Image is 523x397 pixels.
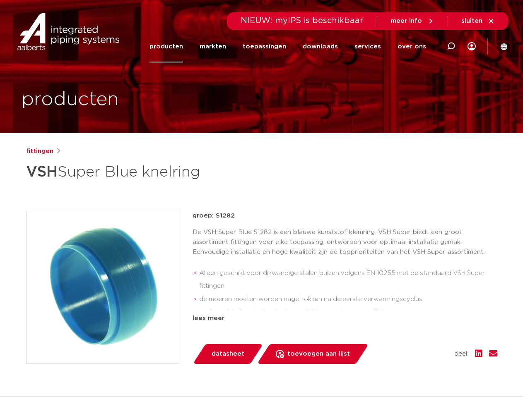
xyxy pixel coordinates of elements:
[199,306,497,319] li: snelle verbindingstechnologie waarbij her-montage mogelijk is
[26,165,58,179] strong: VSH
[193,227,497,257] p: De VSH Super Blue S1282 is een blauwe kunststof klemring. VSH Super biedt een groot assortiment f...
[26,146,53,156] a: fittingen
[454,349,468,359] span: deel:
[390,18,422,24] span: meer info
[200,31,226,62] a: markten
[241,17,364,25] span: NIEUW: myIPS is beschikbaar
[461,18,482,24] span: sluiten
[390,17,434,25] a: meer info
[243,31,286,62] a: toepassingen
[461,17,495,25] a: sluiten
[354,31,381,62] a: services
[193,211,497,221] p: groep: S1282
[398,31,426,62] a: over ons
[303,31,338,62] a: downloads
[199,267,497,293] li: Alleen geschikt voor dikwandige stalen buizen volgens EN 10255 met de standaard VSH Super fittingen
[27,211,179,364] img: Product Image for VSH Super Blue knelring
[26,160,337,184] h1: Super Blue knelring
[149,31,183,62] a: producten
[212,347,244,361] span: datasheet
[193,344,263,364] a: datasheet
[149,31,426,62] nav: Menu
[199,293,497,306] li: de moeren moeten worden nagetrokken na de eerste verwarmingscyclus
[287,347,350,361] span: toevoegen aan lijst
[22,86,119,113] h1: producten
[193,313,497,323] div: lees meer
